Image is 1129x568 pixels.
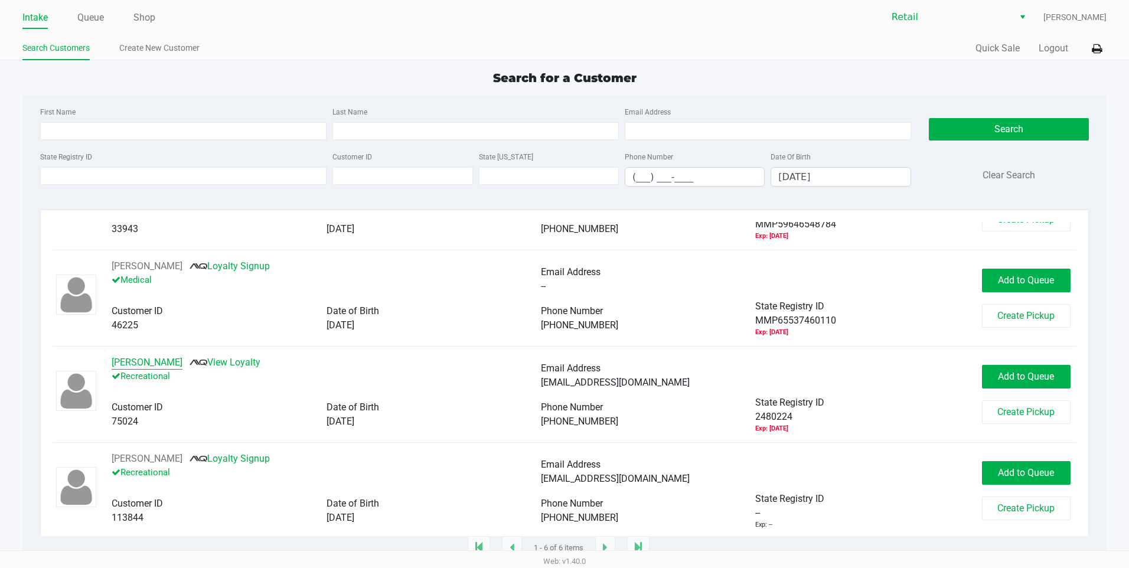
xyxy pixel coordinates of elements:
[112,401,163,413] span: Customer ID
[998,467,1054,478] span: Add to Queue
[541,363,601,374] span: Email Address
[190,260,270,272] a: Loyalty Signup
[112,319,138,331] span: 46225
[1039,41,1068,56] button: Logout
[112,512,143,523] span: 113844
[755,493,824,504] span: State Registry ID
[625,107,671,117] label: Email Address
[755,410,792,424] span: 2480224
[112,223,138,234] span: 33943
[975,41,1020,56] button: Quick Sale
[534,542,583,554] span: 1 - 6 of 6 items
[982,497,1071,520] button: Create Pickup
[327,305,379,316] span: Date of Birth
[982,269,1071,292] button: Add to Queue
[112,466,541,482] p: Recreational
[77,9,104,26] a: Queue
[543,557,586,566] span: Web: v1.40.0
[190,453,270,464] a: Loyalty Signup
[327,401,379,413] span: Date of Birth
[119,41,200,56] a: Create New Customer
[627,536,650,560] app-submit-button: Move to last page
[332,107,367,117] label: Last Name
[755,328,788,338] div: Medical card expired
[541,377,690,388] span: [EMAIL_ADDRESS][DOMAIN_NAME]
[541,459,601,470] span: Email Address
[327,498,379,509] span: Date of Birth
[755,424,788,434] div: Medical card expired
[982,365,1071,389] button: Add to Queue
[327,512,354,523] span: [DATE]
[40,152,92,162] label: State Registry ID
[755,506,760,520] span: --
[541,280,546,292] span: --
[332,152,372,162] label: Customer ID
[1014,6,1031,28] button: Select
[112,355,182,370] button: See customer info
[997,406,1055,417] span: Create Pickup
[22,41,90,56] a: Search Customers
[541,416,618,427] span: [PHONE_NUMBER]
[771,167,911,187] kendo-maskedtextbox: Format: MM/DD/YYYY
[541,473,690,484] span: [EMAIL_ADDRESS][DOMAIN_NAME]
[112,305,163,316] span: Customer ID
[541,223,618,234] span: [PHONE_NUMBER]
[22,9,48,26] a: Intake
[771,168,910,186] input: Format: MM/DD/YYYY
[997,310,1055,321] span: Create Pickup
[112,273,541,290] p: Medical
[133,9,155,26] a: Shop
[541,512,618,523] span: [PHONE_NUMBER]
[479,152,533,162] label: State [US_STATE]
[112,498,163,509] span: Customer ID
[892,10,1007,24] span: Retail
[327,319,354,331] span: [DATE]
[327,416,354,427] span: [DATE]
[771,152,811,162] label: Date Of Birth
[190,357,260,368] a: View Loyalty
[541,266,601,278] span: Email Address
[112,416,138,427] span: 75024
[493,71,637,85] span: Search for a Customer
[755,314,836,328] span: MMP65537460110
[541,319,618,331] span: [PHONE_NUMBER]
[929,118,1089,141] button: Search
[595,536,615,560] app-submit-button: Next
[541,401,603,413] span: Phone Number
[982,461,1071,485] button: Add to Queue
[998,275,1054,286] span: Add to Queue
[112,259,182,273] button: See customer info
[983,168,1035,182] button: Clear Search
[541,305,603,316] span: Phone Number
[112,452,182,466] button: See customer info
[755,301,824,312] span: State Registry ID
[625,168,764,186] input: Format: (999) 999-9999
[502,536,522,560] app-submit-button: Previous
[755,520,772,530] div: Exp: --
[755,217,836,231] span: MMP59646548784
[541,498,603,509] span: Phone Number
[625,152,673,162] label: Phone Number
[982,400,1071,424] button: Create Pickup
[112,370,541,386] p: Recreational
[998,371,1054,382] span: Add to Queue
[982,304,1071,328] button: Create Pickup
[1043,11,1107,24] span: [PERSON_NAME]
[327,223,354,234] span: [DATE]
[997,502,1055,514] span: Create Pickup
[625,167,765,187] kendo-maskedtextbox: Format: (999) 999-9999
[468,536,490,560] app-submit-button: Move to first page
[755,397,824,408] span: State Registry ID
[755,231,788,241] div: Medical card expired
[40,107,76,117] label: First Name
